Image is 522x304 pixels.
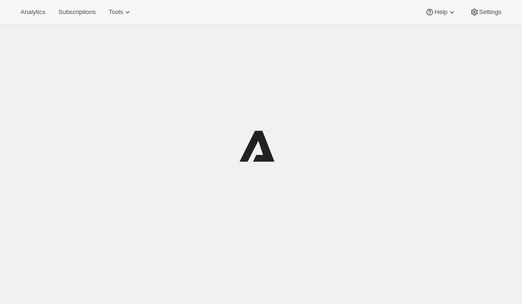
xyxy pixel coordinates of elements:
button: Subscriptions [53,6,101,19]
button: Analytics [15,6,51,19]
span: Settings [479,8,501,16]
span: Tools [109,8,123,16]
span: Analytics [21,8,45,16]
button: Tools [103,6,138,19]
button: Settings [464,6,507,19]
span: Subscriptions [58,8,96,16]
span: Help [434,8,447,16]
button: Help [419,6,462,19]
